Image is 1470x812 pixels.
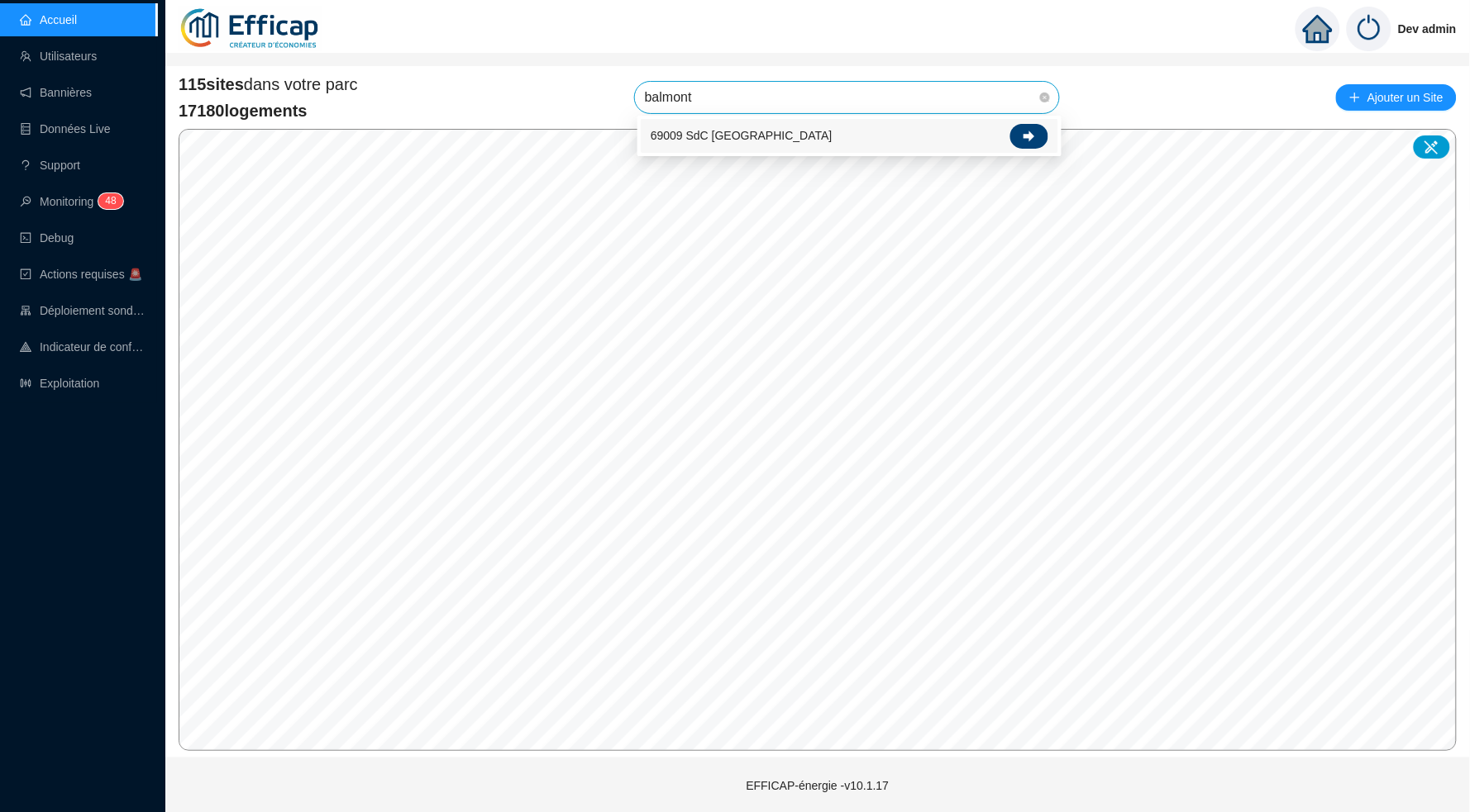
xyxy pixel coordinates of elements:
[98,193,122,209] sup: 48
[179,75,244,93] span: 115 sites
[1303,14,1333,44] span: home
[1349,92,1361,103] span: plus
[1336,84,1457,111] button: Ajouter un Site
[20,50,97,63] a: teamUtilisateurs
[1367,86,1444,109] span: Ajouter un Site
[20,304,146,317] a: clusterDéploiement sondes
[20,268,31,280] span: check-square
[179,130,1456,750] canvas: Map
[1398,2,1457,55] span: Dev admin
[179,99,358,122] span: 17180 logements
[651,127,833,145] span: 69009 SdC [GEOGRAPHIC_DATA]
[20,122,111,135] a: databaseDonnées Live
[747,779,890,792] span: EFFICAP-énergie - v10.1.17
[20,86,92,99] a: notificationBannières
[20,13,77,26] a: homeAccueil
[105,195,111,207] span: 4
[20,159,80,172] a: questionSupport
[111,195,117,207] span: 8
[20,231,74,245] a: codeDebug
[641,119,1058,153] div: 69009 SdC Balmont Ouest
[20,340,146,354] a: heat-mapIndicateur de confort
[1040,93,1050,102] span: close-circle
[1347,7,1391,51] img: power
[20,377,99,390] a: slidersExploitation
[179,73,358,96] span: dans votre parc
[20,195,118,208] a: monitorMonitoring48
[40,268,142,281] span: Actions requises 🚨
